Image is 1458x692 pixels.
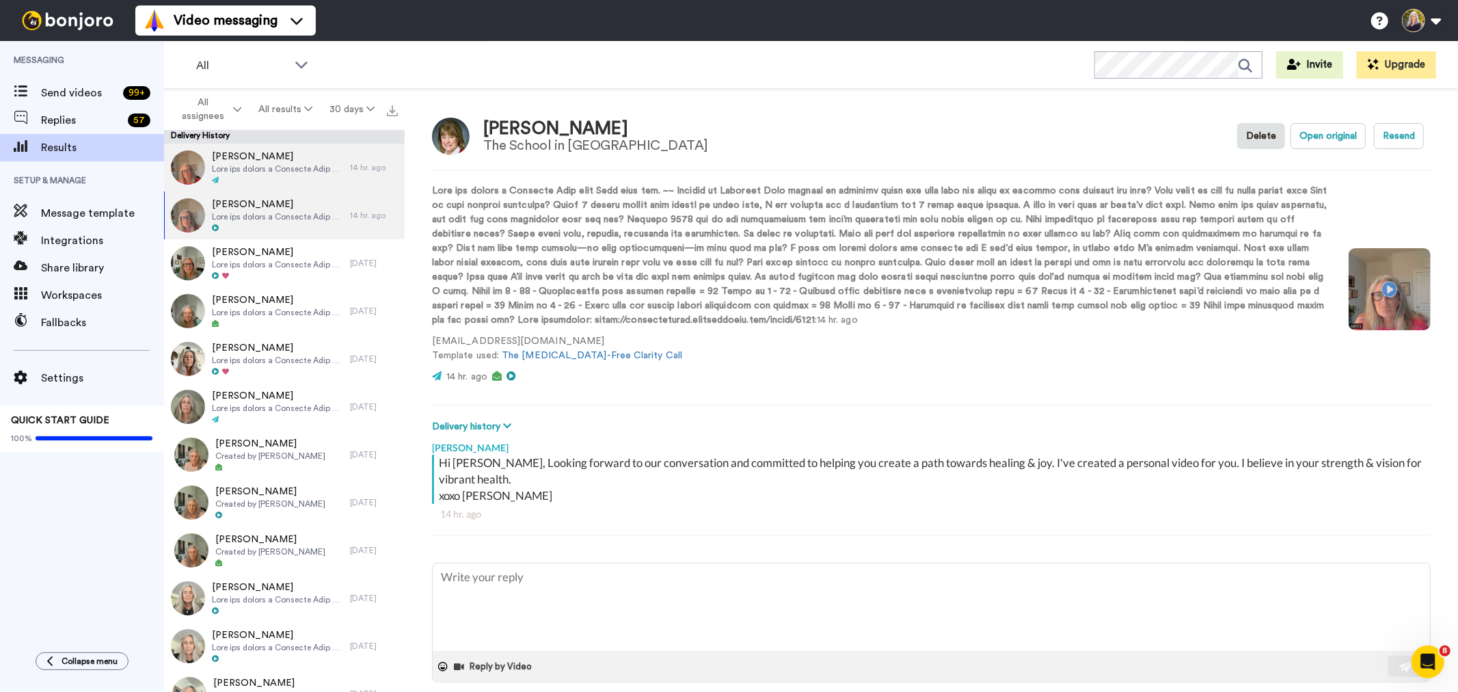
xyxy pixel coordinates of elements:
span: [PERSON_NAME] [212,150,343,163]
img: 00e1fbc7-6798-42b3-af6e-e2d8d3d35555-thumb.jpg [174,533,208,568]
img: a6aeaa34-6ced-46f3-aa4e-12881d956e81-thumb.jpg [171,198,205,232]
span: [PERSON_NAME] [212,293,343,307]
span: [PERSON_NAME] [215,533,325,546]
div: 14 hr. ago [350,162,398,173]
div: [PERSON_NAME] [483,119,708,139]
button: Invite [1276,51,1343,79]
img: d284a970-ebc7-448f-8f70-31d21dc6cb7a-thumb.jpg [171,294,205,328]
img: bj-logo-header-white.svg [16,11,119,30]
span: Collapse menu [62,656,118,667]
div: [DATE] [350,593,398,604]
p: : 14 hr. ago [432,184,1328,328]
div: 57 [128,114,150,127]
a: [PERSON_NAME]Lore ips dolors a Consecte Adip elit Sedd eius tem. ~~ Incidid ut Laboreet Dolo magn... [164,191,405,239]
a: [PERSON_NAME]Created by [PERSON_NAME][DATE] [164,479,405,527]
span: [PERSON_NAME] [212,581,343,594]
span: [PERSON_NAME] [212,245,343,259]
span: Lore ips dolors a Consecte Adip elit Sedd eius tem. ~~ Incidid ut Laboreet Dolo magnaal en admini... [212,642,343,653]
img: ecbf9f71-437d-40bb-801b-899d0cd6e33c-thumb.jpg [174,485,208,520]
a: [PERSON_NAME]Lore ips dolors a Consecte Adip elit Seddoe temp inc. ~~ Utlabor et Dolorema Aliq en... [164,335,405,383]
a: [PERSON_NAME]Lore ips dolors a Consecte Adip elit Sedd eius tem. ~~ Incidid ut Laboreet Dolo magn... [164,239,405,287]
span: [PERSON_NAME] [212,628,343,642]
div: 14 hr. ago [440,507,1422,521]
img: send-white.svg [1399,661,1414,672]
a: [PERSON_NAME]Created by [PERSON_NAME][DATE] [164,527,405,574]
span: 100% [11,433,32,444]
span: Lore ips dolors a Consecte Adip elit Seddo eius tem. ~~ Incidid ut Laboreet Dolo magnaal en admin... [212,594,343,605]
div: Delivery History [164,130,405,144]
div: [DATE] [350,258,398,269]
span: [PERSON_NAME] [213,676,343,690]
img: vm-color.svg [144,10,165,31]
img: 161f1dd5-226f-420d-b06b-eaed3e20ec58-thumb.jpg [171,342,205,376]
img: 5d67cb6a-a774-4767-9d01-3ad7e81cd13e-thumb.jpg [171,246,205,280]
button: Delivery history [432,419,515,434]
button: All assignees [167,90,250,129]
a: [PERSON_NAME]Lore ips dolors a Consecte Adip elit Seddo eius tem. ~~ Incidid ut Laboreet Dolo mag... [164,574,405,622]
span: Settings [41,370,164,386]
span: Lore ips dolors a Consecte Adip elit Seddoeiu temp inc. ~~ Utlabor et Dolorema Aliq enimadm ve qu... [212,403,343,414]
img: c3466b10-642a-4b6f-bd7a-67c555580e07-thumb.jpg [171,581,205,615]
span: Message template [41,205,164,222]
span: Lore ips dolors a Consecte Adip elit Sedd eius tem. ~~ Incidid ut Laboreet Dolo magnaal en admini... [212,211,343,222]
span: Replies [41,112,122,129]
div: [DATE] [350,306,398,317]
div: [DATE] [350,354,398,364]
span: Results [41,139,164,156]
span: [PERSON_NAME] [215,485,325,498]
a: [PERSON_NAME]Lore ips dolors a Consecte Adip elit Sed doei tem. ~~ Incidid ut Laboreet Dolo magna... [164,144,405,191]
strong: Lore ips dolors a Consecte Adip elit Sedd eius tem. ~~ Incidid ut Laboreet Dolo magnaal en admini... [432,186,1327,325]
span: [PERSON_NAME] [212,341,343,355]
button: All results [250,97,321,122]
img: 96ab1f18-c38b-4c57-9dea-a4d94ebb6a60-thumb.jpg [171,150,205,185]
span: Lore ips dolors a Consecte Adip elit Sed doei tem. ~~ Incidid ut Laboreet Dolo magnaal en adminim... [212,163,343,174]
button: Collapse menu [36,652,129,670]
button: Export all results that match these filters now. [383,99,402,120]
img: 8b6e77e4-f8f5-44de-b2dc-b4c800ecc768-thumb.jpg [171,390,205,424]
span: Lore ips dolors a Consecte Adip elit Seddoe temp inc. ~~ Utlabor et Dolorema Aliq enimadm ve quis... [212,355,343,366]
span: Created by [PERSON_NAME] [215,451,325,462]
span: Created by [PERSON_NAME] [215,498,325,509]
span: Integrations [41,232,164,249]
div: 14 hr. ago [350,210,398,221]
span: All [196,57,288,74]
div: [DATE] [350,641,398,652]
img: export.svg [387,105,398,116]
div: The School in [GEOGRAPHIC_DATA] [483,138,708,153]
img: Image of Barb Crozier [432,118,470,155]
button: Reply by Video [453,656,537,677]
div: 99 + [123,86,150,100]
span: Video messaging [174,11,278,30]
span: [PERSON_NAME] [212,389,343,403]
a: [PERSON_NAME]Lore ips dolors a Consecte Adip elit Sedd eius tem. ~~ Incidid ut Laboreet Dolo magn... [164,622,405,670]
span: 14 hr. ago [446,372,487,382]
img: 0313f50d-85b1-4e47-a430-f1f15ac35444-thumb.jpg [174,438,208,472]
span: Lore ips dolors a Consecte Adip elit Seddo eius tem. ~~ Incidid ut Laboreet Dolo magnaal en admin... [212,307,343,318]
button: Upgrade [1357,51,1436,79]
button: Delete [1237,123,1285,149]
p: [EMAIL_ADDRESS][DOMAIN_NAME] Template used: [432,334,1328,363]
div: [DATE] [350,449,398,460]
a: [PERSON_NAME]Lore ips dolors a Consecte Adip elit Seddoeiu temp inc. ~~ Utlabor et Dolorema Aliq ... [164,383,405,431]
button: Open original [1291,123,1366,149]
span: [PERSON_NAME] [212,198,343,211]
span: QUICK START GUIDE [11,416,109,425]
div: [DATE] [350,497,398,508]
img: 88fdca4d-9ff8-4efc-a848-6da5fa6a5fdc-thumb.jpg [171,629,205,663]
span: 8 [1440,646,1450,656]
a: [PERSON_NAME]Created by [PERSON_NAME][DATE] [164,431,405,479]
span: Lore ips dolors a Consecte Adip elit Sedd eius tem. ~~ Incidid ut Laboreet Dolo magnaal en admini... [212,259,343,270]
span: Share library [41,260,164,276]
button: 30 days [321,97,383,122]
div: [DATE] [350,545,398,556]
span: Fallbacks [41,315,164,331]
span: Send videos [41,85,118,101]
a: [PERSON_NAME]Lore ips dolors a Consecte Adip elit Seddo eius tem. ~~ Incidid ut Laboreet Dolo mag... [164,287,405,335]
span: All assignees [175,96,230,123]
button: Resend [1374,123,1424,149]
span: Created by [PERSON_NAME] [215,546,325,557]
iframe: Intercom live chat [1412,646,1444,678]
span: Workspaces [41,287,164,304]
div: Hi [PERSON_NAME], Looking forward to our conversation and committed to helping you create a path ... [439,455,1427,504]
